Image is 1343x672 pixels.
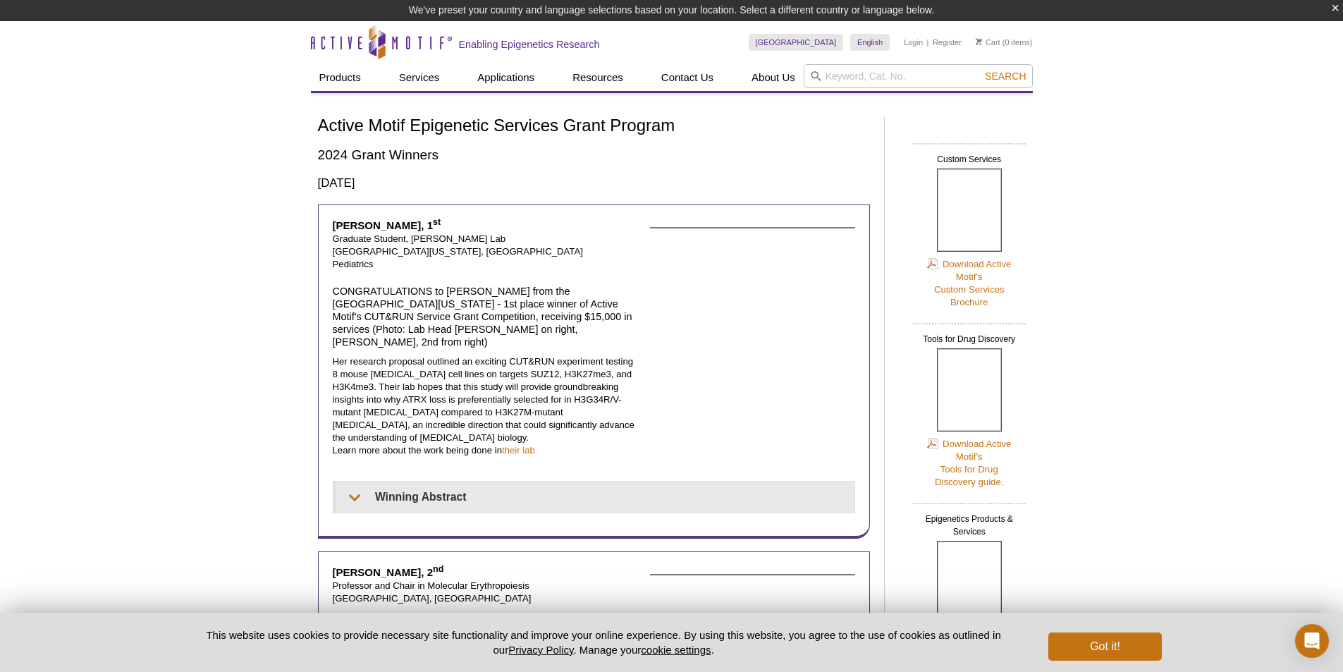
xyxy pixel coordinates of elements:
[318,175,870,192] h3: [DATE]
[333,233,506,244] span: Graduate Student, [PERSON_NAME] Lab
[976,38,982,45] img: Your Cart
[333,219,441,231] strong: [PERSON_NAME], 1
[1048,633,1161,661] button: Got it!
[333,259,374,269] span: Pediatrics
[318,116,870,137] h1: Active Motif Epigenetic Services Grant Program
[469,64,543,91] a: Applications
[650,227,855,228] img: Dana Messinger
[743,64,804,91] a: About Us
[182,628,1026,657] p: This website uses cookies to provide necessary site functionality and improve your online experie...
[508,644,573,656] a: Privacy Policy
[459,38,600,51] h2: Enabling Epigenetics Research
[650,574,855,575] img: John Strouboulis
[927,437,1012,489] a: Download Active Motif'sTools for DrugDiscovery guide.
[336,482,854,513] summary: Winning Abstract
[981,70,1030,83] button: Search
[976,37,1000,47] a: Cart
[850,34,890,51] a: English
[913,503,1026,541] h2: Epigenetics Products & Services
[927,34,929,51] li: |
[318,145,870,164] h2: 2024 Grant Winners
[927,257,1012,309] a: Download Active Motif'sCustom ServicesBrochure
[311,64,369,91] a: Products
[913,143,1026,169] h2: Custom Services
[333,580,529,591] span: Professor and Chair in Molecular Erythropoiesis
[433,564,443,574] sup: nd
[937,541,1002,624] img: Epigenetics Products & Services
[985,71,1026,82] span: Search
[333,566,444,578] strong: [PERSON_NAME], 2
[913,323,1026,348] h2: Tools for Drug Discovery
[904,37,923,47] a: Login
[653,64,722,91] a: Contact Us
[333,285,640,348] h4: CONGRATULATIONS to [PERSON_NAME] from the [GEOGRAPHIC_DATA][US_STATE] - 1st place winner of Activ...
[641,644,711,656] button: cookie settings
[433,217,441,227] sup: st
[333,593,532,604] span: [GEOGRAPHIC_DATA], [GEOGRAPHIC_DATA]
[391,64,448,91] a: Services
[937,169,1002,252] img: Custom Services
[933,37,962,47] a: Register
[976,34,1033,51] li: (0 items)
[564,64,632,91] a: Resources
[937,348,1002,432] img: Tools for Drug Discovery
[333,355,640,457] p: Her research proposal outlined an exciting CUT&RUN experiment testing 8 mouse [MEDICAL_DATA] cell...
[1295,624,1329,658] div: Open Intercom Messenger
[333,246,583,257] span: [GEOGRAPHIC_DATA][US_STATE], [GEOGRAPHIC_DATA]
[502,445,535,456] a: their lab
[749,34,844,51] a: [GEOGRAPHIC_DATA]
[804,64,1033,88] input: Keyword, Cat. No.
